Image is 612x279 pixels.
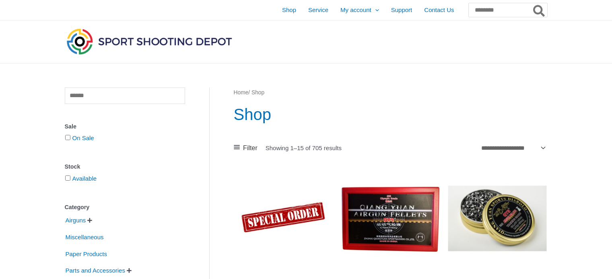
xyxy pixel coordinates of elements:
img: QYS Training Pellets [448,169,547,268]
span:  [87,218,92,223]
span: Filter [243,142,258,154]
a: Home [234,90,249,96]
a: On Sale [72,134,94,141]
button: Search [532,3,547,17]
a: Miscellaneous [65,233,105,240]
span: Miscellaneous [65,230,105,244]
div: Category [65,202,185,213]
a: Filter [234,142,258,154]
nav: Breadcrumb [234,88,547,98]
div: Sale [65,121,185,132]
img: QYS Olympic Pellets [341,169,440,268]
p: Showing 1–15 of 705 results [266,145,342,151]
span: Paper Products [65,247,108,261]
a: Airguns [65,216,87,223]
a: Parts and Accessories [65,267,126,273]
input: On Sale [65,135,70,140]
img: Special Order Item [234,169,333,268]
a: Available [72,175,97,182]
img: Sport Shooting Depot [65,26,234,56]
input: Available [65,175,70,181]
h1: Shop [234,103,547,126]
span: Airguns [65,214,87,227]
select: Shop order [478,142,547,154]
a: Paper Products [65,250,108,257]
div: Stock [65,161,185,173]
span:  [127,268,132,273]
span: Parts and Accessories [65,264,126,277]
